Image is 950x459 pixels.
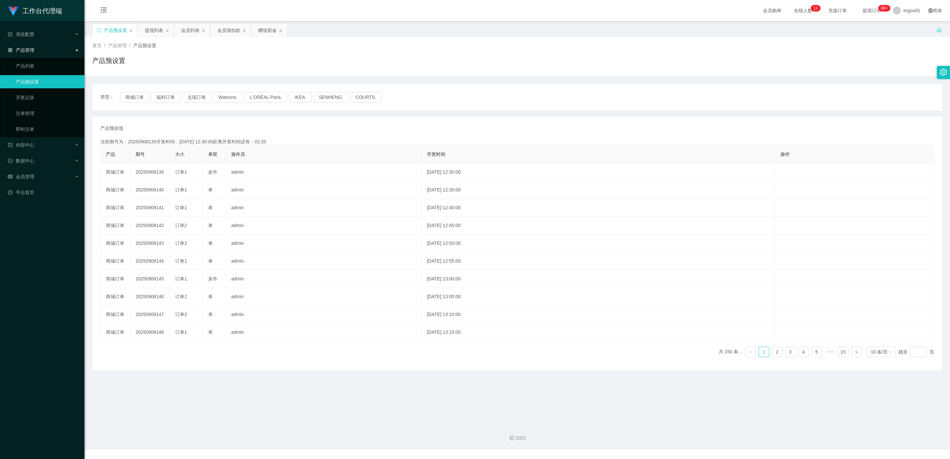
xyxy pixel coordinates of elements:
span: 订单1 [175,276,187,281]
i: 图标: down [888,350,892,355]
span: 期号 [136,152,145,157]
a: 工作台代理端 [8,8,62,13]
span: 订单1 [175,258,187,264]
span: 单 [208,258,213,264]
span: 单 [208,312,213,317]
p: 1 [813,5,816,12]
button: 兑现订单 [182,92,211,102]
h1: 产品预设置 [92,56,125,66]
i: 图标: setting [940,69,947,76]
td: 20250908146 [130,288,170,306]
td: admin [226,217,422,235]
td: 20250908140 [130,181,170,199]
span: 操作员 [231,152,245,157]
div: 会员加扣款 [217,24,240,37]
i: 图标: right [854,350,858,354]
span: 系统配置 [8,32,34,37]
a: 开奖记录 [16,91,79,104]
td: 商城订单 [101,306,130,324]
a: 4 [799,347,808,357]
td: admin [226,288,422,306]
div: 跳至 页 [899,347,934,357]
span: 操作 [780,152,790,157]
span: 类型： [100,92,120,102]
span: 订单1 [175,169,187,175]
td: 商城订单 [101,252,130,270]
td: 商城订单 [101,163,130,181]
td: 商城订单 [101,235,130,252]
td: [DATE] 12:30:00 [422,163,775,181]
img: logo.9652507e.png [8,7,18,16]
span: 大小 [175,152,184,157]
td: admin [226,199,422,217]
div: 2021 [90,435,945,442]
span: / [104,43,106,48]
td: admin [226,181,422,199]
td: [DATE] 12:45:00 [422,217,775,235]
span: 订单2 [175,312,187,317]
span: 开奖时间 [427,152,445,157]
button: Watsons. [213,92,243,102]
span: / [129,43,131,48]
div: 提现列表 [145,24,163,37]
button: 福利订单 [151,92,180,102]
td: [DATE] 12:40:00 [422,199,775,217]
td: [DATE] 12:50:00 [422,235,775,252]
button: L'ORÉAL Paris. [245,92,287,102]
i: 图标: sync [97,28,101,33]
span: 充值订单 [825,8,850,13]
a: 5 [812,347,822,357]
td: 20250908143 [130,235,170,252]
a: 注单管理 [16,107,79,120]
span: 首页 [92,43,102,48]
td: [DATE] 13:00:00 [422,270,775,288]
a: 即时注单 [16,123,79,136]
button: 商城订单 [120,92,149,102]
i: 图标: close [202,29,206,33]
span: 产品预设置 [133,43,156,48]
h1: 工作台代理端 [22,0,62,21]
a: 2 [772,347,782,357]
div: 10 条/页 [871,347,888,357]
td: [DATE] 13:05:00 [422,288,775,306]
td: 20250908147 [130,306,170,324]
td: admin [226,270,422,288]
i: 图标: close [279,29,283,33]
div: 产品预设置 [104,24,127,37]
span: 订单1 [175,205,187,210]
i: 图标: form [8,32,13,37]
i: 图标: unlock [936,27,942,33]
li: 向后 5 页 [825,347,835,357]
td: 商城订单 [101,324,130,341]
td: admin [226,306,422,324]
sup: 1110 [878,5,890,12]
span: 订单2 [175,294,187,299]
i: 图标: left [749,350,753,354]
td: admin [226,235,422,252]
li: 下一页 [851,347,862,357]
td: 20250908148 [130,324,170,341]
span: 多件 [208,169,217,175]
span: 内容中心 [8,142,34,148]
a: 1 [759,347,769,357]
button: COURTS. [350,92,382,102]
td: 商城订单 [101,181,130,199]
p: 3 [816,5,818,12]
td: 20250908139 [130,163,170,181]
li: 4 [798,347,809,357]
i: 图标: close [129,29,133,33]
span: 订单2 [175,241,187,246]
a: 15 [838,347,848,357]
td: 商城订单 [101,288,130,306]
i: 图标: table [8,174,13,179]
td: 20250908145 [130,270,170,288]
td: 20250908142 [130,217,170,235]
span: 单 [208,294,213,299]
span: 单 [208,187,213,192]
td: 商城订单 [101,217,130,235]
button: IKEA. [289,92,312,102]
span: ••• [825,347,835,357]
span: 产品预设值 [100,125,123,132]
td: 20250908144 [130,252,170,270]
